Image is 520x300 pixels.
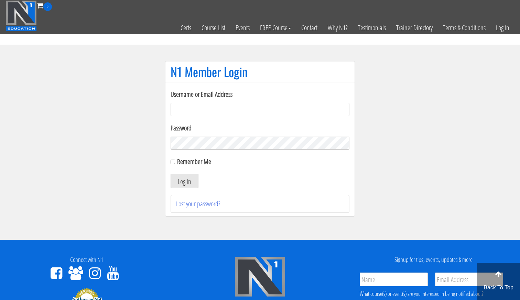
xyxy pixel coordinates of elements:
[491,11,514,45] a: Log In
[360,290,503,298] div: What course(s) or event(s) are you interested in being notified about?
[171,89,349,100] label: Username or Email Address
[171,65,349,79] h1: N1 Member Login
[296,11,323,45] a: Contact
[438,11,491,45] a: Terms & Conditions
[175,11,196,45] a: Certs
[6,0,37,31] img: n1-education
[435,273,503,286] input: Email Address
[176,199,220,208] a: Lost your password?
[360,273,428,286] input: Name
[37,1,52,10] a: 0
[43,2,52,11] span: 0
[323,11,353,45] a: Why N1?
[230,11,255,45] a: Events
[255,11,296,45] a: FREE Course
[353,11,391,45] a: Testimonials
[352,256,515,263] h4: Signup for tips, events, updates & more
[477,284,520,292] p: Back To Top
[177,157,211,166] label: Remember Me
[196,11,230,45] a: Course List
[171,174,198,188] button: Log In
[5,256,168,263] h4: Connect with N1
[171,123,349,133] label: Password
[391,11,438,45] a: Trainer Directory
